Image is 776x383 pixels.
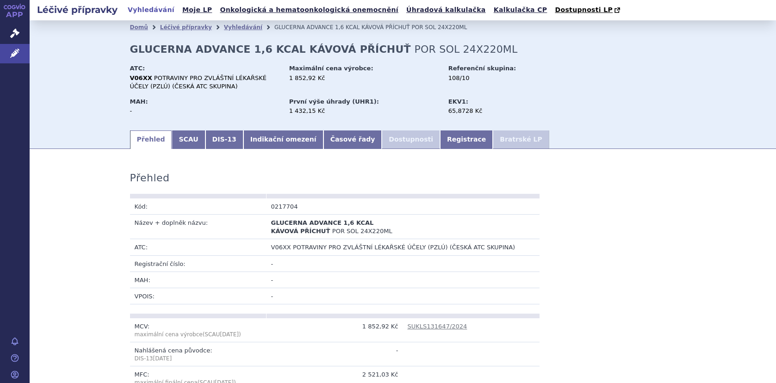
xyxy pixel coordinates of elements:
a: Úhradová kalkulačka [404,4,489,16]
a: Registrace [440,130,493,149]
a: Domů [130,24,148,31]
a: SCAU [172,130,205,149]
a: Moje LP [180,4,215,16]
td: - [267,288,540,304]
span: Dostupnosti LP [555,6,613,13]
a: Kalkulačka CP [491,4,550,16]
td: - [267,342,403,366]
div: 108/10 [448,74,553,82]
span: POR SOL 24X220ML [415,43,518,55]
p: DIS-13 [135,355,262,363]
span: [DATE] [153,355,172,362]
h3: Přehled [130,172,170,184]
span: GLUCERNA ADVANCE 1,6 KCAL KÁVOVÁ PŘÍCHUŤ [274,24,410,31]
div: 1 852,92 Kč [289,74,440,82]
strong: GLUCERNA ADVANCE 1,6 KCAL KÁVOVÁ PŘÍCHUŤ [130,43,411,55]
strong: Maximální cena výrobce: [289,65,373,72]
strong: Referenční skupina: [448,65,516,72]
td: MAH: [130,272,267,288]
span: V06XX [271,244,291,251]
span: POR SOL 24X220ML [332,228,392,235]
span: POTRAVINY PRO ZVLÁŠTNÍ LÉKAŘSKÉ ÚČELY (PZLÚ) (ČESKÁ ATC SKUPINA) [130,74,267,90]
a: Přehled [130,130,172,149]
a: SUKLS131647/2024 [408,323,467,330]
td: 0217704 [267,198,403,215]
td: VPOIS: [130,288,267,304]
td: - [267,255,540,272]
div: - [130,107,280,115]
td: Kód: [130,198,267,215]
td: ATC: [130,239,267,255]
td: - [267,272,540,288]
span: (SCAU ) [135,331,241,338]
a: Dostupnosti LP [552,4,625,17]
td: Nahlášená cena původce: [130,342,267,366]
div: 1 432,15 Kč [289,107,440,115]
a: DIS-13 [205,130,243,149]
span: [DATE] [220,331,239,338]
a: Časové řady [323,130,382,149]
div: 65,8728 Kč [448,107,553,115]
a: Vyhledávání [224,24,262,31]
td: 1 852,92 Kč [267,318,403,342]
span: POR SOL 24X220ML [412,24,467,31]
td: Registrační číslo: [130,255,267,272]
strong: V06XX [130,74,152,81]
a: Onkologická a hematoonkologická onemocnění [217,4,401,16]
a: Vyhledávání [125,4,177,16]
td: MCV: [130,318,267,342]
td: Název + doplněk názvu: [130,215,267,239]
strong: První výše úhrady (UHR1): [289,98,379,105]
span: GLUCERNA ADVANCE 1,6 KCAL KÁVOVÁ PŘÍCHUŤ [271,219,374,235]
strong: EKV1: [448,98,468,105]
strong: MAH: [130,98,148,105]
a: Léčivé přípravky [160,24,212,31]
span: POTRAVINY PRO ZVLÁŠTNÍ LÉKAŘSKÉ ÚČELY (PZLÚ) (ČESKÁ ATC SKUPINA) [293,244,515,251]
h2: Léčivé přípravky [30,3,125,16]
a: Indikační omezení [243,130,323,149]
strong: ATC: [130,65,145,72]
span: maximální cena výrobce [135,331,203,338]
